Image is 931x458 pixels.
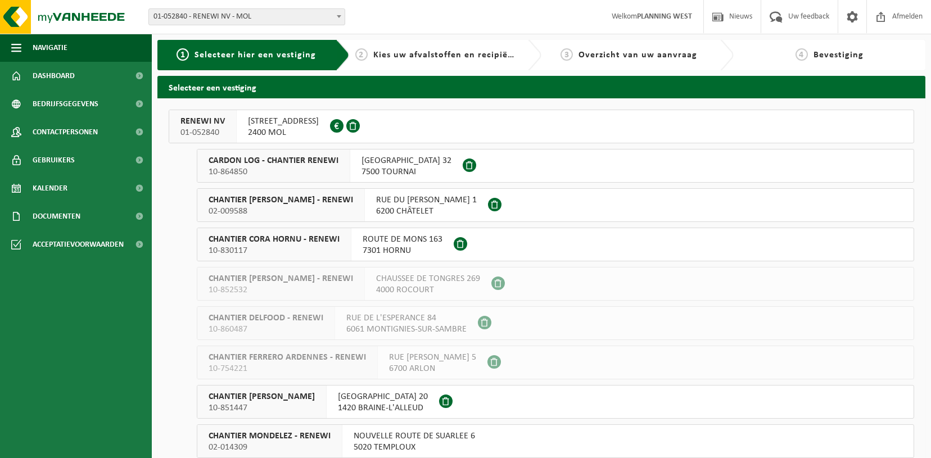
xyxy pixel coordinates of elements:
[209,284,353,296] span: 10-852532
[33,230,124,259] span: Acceptatievoorwaarden
[338,402,428,414] span: 1420 BRAINE-L'ALLEUD
[180,127,225,138] span: 01-052840
[814,51,864,60] span: Bevestiging
[195,51,316,60] span: Selecteer hier een vestiging
[361,155,451,166] span: [GEOGRAPHIC_DATA] 32
[33,146,75,174] span: Gebruikers
[637,12,692,21] strong: PLANNING WEST
[579,51,697,60] span: Overzicht van uw aanvraag
[197,149,914,183] button: CARDON LOG - CHANTIER RENEWI 10-864850 [GEOGRAPHIC_DATA] 327500 TOURNAI
[197,188,914,222] button: CHANTIER [PERSON_NAME] - RENEWI 02-009588 RUE DU [PERSON_NAME] 16200 CHÂTELET
[561,48,573,61] span: 3
[197,228,914,261] button: CHANTIER CORA HORNU - RENEWI 10-830117 ROUTE DE MONS 1637301 HORNU
[209,312,323,324] span: CHANTIER DELFOOD - RENEWI
[33,90,98,118] span: Bedrijfsgegevens
[209,430,331,442] span: CHANTIER MONDELEZ - RENEWI
[363,234,442,245] span: ROUTE DE MONS 163
[209,352,366,363] span: CHANTIER FERRERO ARDENNES - RENEWI
[209,194,353,206] span: CHANTIER [PERSON_NAME] - RENEWI
[373,51,528,60] span: Kies uw afvalstoffen en recipiënten
[376,273,480,284] span: CHAUSSEE DE TONGRES 269
[248,127,319,138] span: 2400 MOL
[180,116,225,127] span: RENEWI NV
[389,363,476,374] span: 6700 ARLON
[33,202,80,230] span: Documenten
[248,116,319,127] span: [STREET_ADDRESS]
[209,234,340,245] span: CHANTIER CORA HORNU - RENEWI
[209,442,331,453] span: 02-014309
[376,194,477,206] span: RUE DU [PERSON_NAME] 1
[354,442,475,453] span: 5020 TEMPLOUX
[157,76,925,98] h2: Selecteer een vestiging
[197,424,914,458] button: CHANTIER MONDELEZ - RENEWI 02-014309 NOUVELLE ROUTE DE SUARLEE 65020 TEMPLOUX
[209,363,366,374] span: 10-754221
[354,430,475,442] span: NOUVELLE ROUTE DE SUARLEE 6
[33,34,67,62] span: Navigatie
[33,118,98,146] span: Contactpersonen
[209,166,338,178] span: 10-864850
[209,245,340,256] span: 10-830117
[33,174,67,202] span: Kalender
[149,9,345,25] span: 01-052840 - RENEWI NV - MOL
[346,324,467,335] span: 6061 MONTIGNIES-SUR-SAMBRE
[361,166,451,178] span: 7500 TOURNAI
[376,206,477,217] span: 6200 CHÂTELET
[197,385,914,419] button: CHANTIER [PERSON_NAME] 10-851447 [GEOGRAPHIC_DATA] 201420 BRAINE-L'ALLEUD
[148,8,345,25] span: 01-052840 - RENEWI NV - MOL
[355,48,368,61] span: 2
[169,110,914,143] button: RENEWI NV 01-052840 [STREET_ADDRESS]2400 MOL
[346,312,467,324] span: RUE DE L'ESPERANCE 84
[363,245,442,256] span: 7301 HORNU
[389,352,476,363] span: RUE [PERSON_NAME] 5
[338,391,428,402] span: [GEOGRAPHIC_DATA] 20
[177,48,189,61] span: 1
[209,402,315,414] span: 10-851447
[209,391,315,402] span: CHANTIER [PERSON_NAME]
[209,324,323,335] span: 10-860487
[209,273,353,284] span: CHANTIER [PERSON_NAME] - RENEWI
[796,48,808,61] span: 4
[209,206,353,217] span: 02-009588
[376,284,480,296] span: 4000 ROCOURT
[33,62,75,90] span: Dashboard
[209,155,338,166] span: CARDON LOG - CHANTIER RENEWI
